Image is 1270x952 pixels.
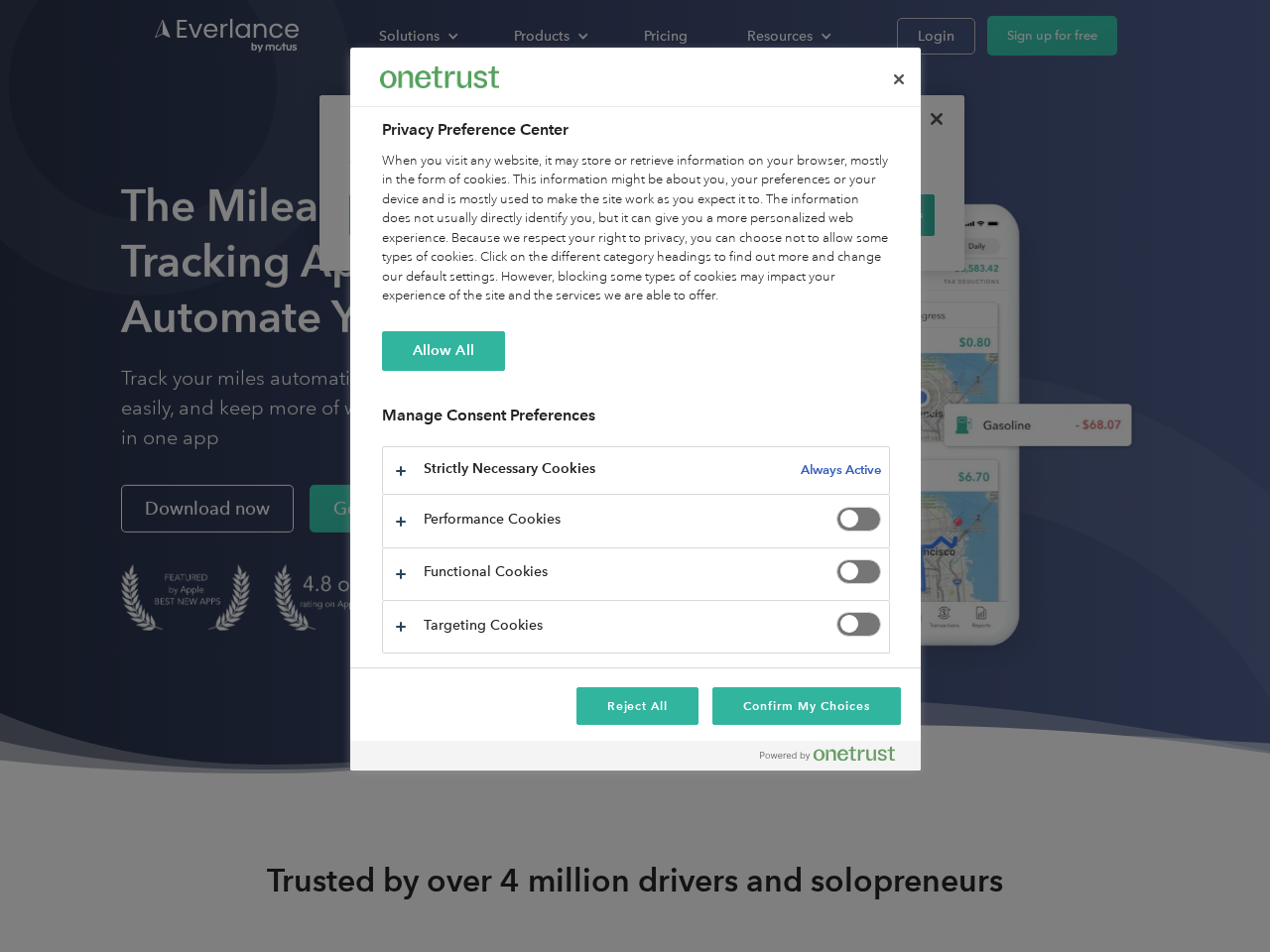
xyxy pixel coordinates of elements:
[382,118,890,142] h2: Privacy Preference Center
[712,687,900,725] button: Confirm My Choices
[382,331,505,371] button: Allow All
[760,746,911,771] a: Powered by OneTrust Opens in a new Tab
[576,687,699,725] button: Reject All
[760,746,895,762] img: Powered by OneTrust Opens in a new Tab
[350,48,921,771] div: Privacy Preference Center
[877,58,921,101] button: Close
[380,66,499,87] img: Everlance
[382,406,890,436] h3: Manage Consent Preferences
[382,152,890,306] div: When you visit any website, it may store or retrieve information on your browser, mostly in the f...
[350,48,921,771] div: Preference center
[380,58,499,97] div: Everlance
